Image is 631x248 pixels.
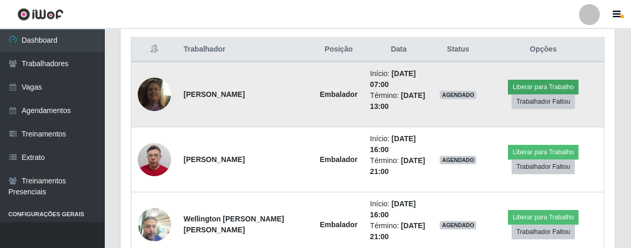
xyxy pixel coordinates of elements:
[370,155,427,177] li: Término:
[138,138,171,182] img: 1729117608553.jpeg
[512,225,575,239] button: Trabalhador Faltou
[508,145,578,159] button: Liberar para Trabalho
[177,38,313,62] th: Trabalhador
[440,91,476,99] span: AGENDADO
[512,159,575,174] button: Trabalhador Faltou
[17,8,64,21] img: CoreUI Logo
[370,68,427,90] li: Início:
[370,90,427,112] li: Término:
[508,80,578,94] button: Liberar para Trabalho
[440,156,476,164] span: AGENDADO
[138,65,171,124] img: 1742916176558.jpeg
[138,202,171,246] img: 1749490683710.jpeg
[320,90,357,98] strong: Embalador
[370,220,427,242] li: Término:
[320,155,357,164] strong: Embalador
[320,220,357,229] strong: Embalador
[370,133,427,155] li: Início:
[370,200,416,219] time: [DATE] 16:00
[184,215,284,234] strong: Wellington [PERSON_NAME] [PERSON_NAME]
[370,134,416,154] time: [DATE] 16:00
[370,69,416,89] time: [DATE] 07:00
[482,38,604,62] th: Opções
[370,199,427,220] li: Início:
[512,94,575,109] button: Trabalhador Faltou
[313,38,363,62] th: Posição
[184,90,245,98] strong: [PERSON_NAME]
[433,38,482,62] th: Status
[184,155,245,164] strong: [PERSON_NAME]
[363,38,433,62] th: Data
[508,210,578,225] button: Liberar para Trabalho
[440,221,476,229] span: AGENDADO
